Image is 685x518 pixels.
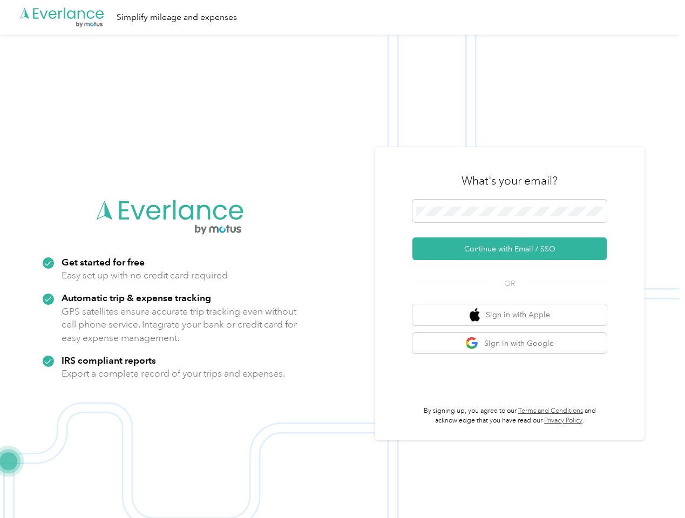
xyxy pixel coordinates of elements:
p: By signing up, you agree to our and acknowledge that you have read our . [412,406,607,425]
h3: What's your email? [462,173,558,188]
a: Terms and Conditions [518,407,583,415]
img: apple logo [470,308,480,322]
img: google logo [465,337,479,350]
strong: IRS compliant reports [62,355,156,366]
span: OR [491,278,528,289]
button: google logoSign in with Google [412,333,607,354]
strong: Get started for free [62,256,145,268]
a: Privacy Policy [544,417,582,425]
div: Simplify mileage and expenses [117,11,237,24]
p: GPS satellites ensure accurate trip tracking even without cell phone service. Integrate your bank... [62,305,297,345]
button: apple logoSign in with Apple [412,304,607,325]
p: Easy set up with no credit card required [62,269,228,282]
strong: Automatic trip & expense tracking [62,292,211,303]
button: Continue with Email / SSO [412,237,607,260]
p: Export a complete record of your trips and expenses. [62,367,285,380]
